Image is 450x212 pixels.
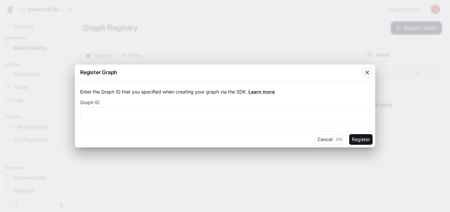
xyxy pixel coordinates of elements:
button: Register [349,134,373,145]
p: Enter the Graph ID that you specified when creating your graph via the SDK. [80,89,370,95]
p: Register Graph [80,68,117,76]
p: Graph ID [80,100,99,105]
p: Esc [335,136,344,143]
a: Learn more [248,89,275,95]
button: CancelEsc [314,134,347,145]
